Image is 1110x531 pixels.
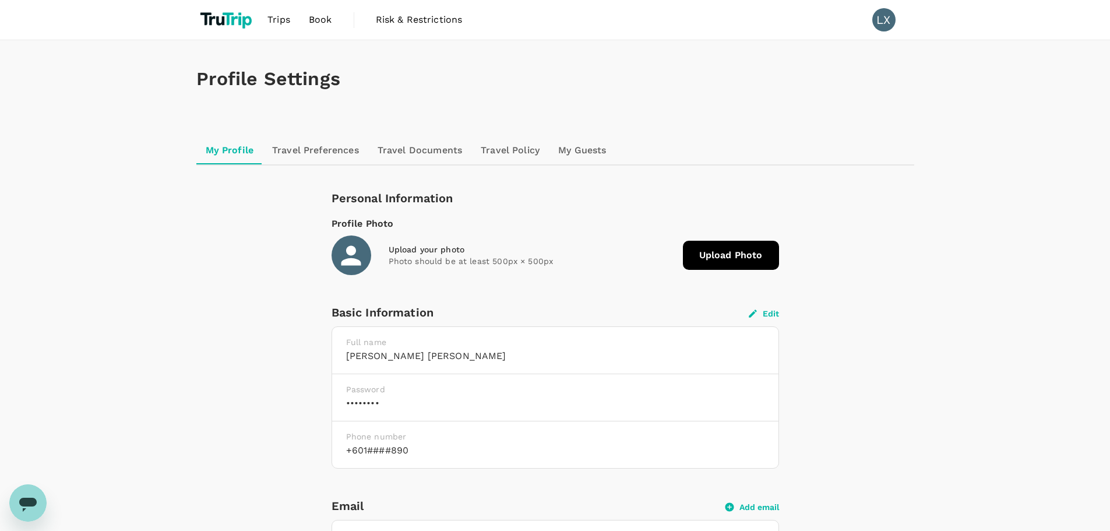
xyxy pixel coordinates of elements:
[196,7,259,33] img: TruTrip logo
[346,395,764,412] h6: ••••••••
[389,244,674,255] div: Upload your photo
[549,136,615,164] a: My Guests
[346,442,764,459] h6: +601####890
[332,497,725,515] h6: Email
[332,303,749,322] div: Basic Information
[332,189,779,208] div: Personal Information
[683,241,779,270] span: Upload Photo
[471,136,549,164] a: Travel Policy
[368,136,471,164] a: Travel Documents
[749,308,779,319] button: Edit
[346,384,764,395] p: Password
[346,348,764,364] h6: [PERSON_NAME] [PERSON_NAME]
[263,136,368,164] a: Travel Preferences
[872,8,896,31] div: LX
[346,431,764,442] p: Phone number
[376,13,463,27] span: Risk & Restrictions
[332,217,779,231] div: Profile Photo
[725,502,779,512] button: Add email
[389,255,674,267] p: Photo should be at least 500px × 500px
[196,68,914,90] h1: Profile Settings
[309,13,332,27] span: Book
[267,13,290,27] span: Trips
[196,136,263,164] a: My Profile
[9,484,47,522] iframe: Button to launch messaging window
[346,336,764,348] p: Full name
